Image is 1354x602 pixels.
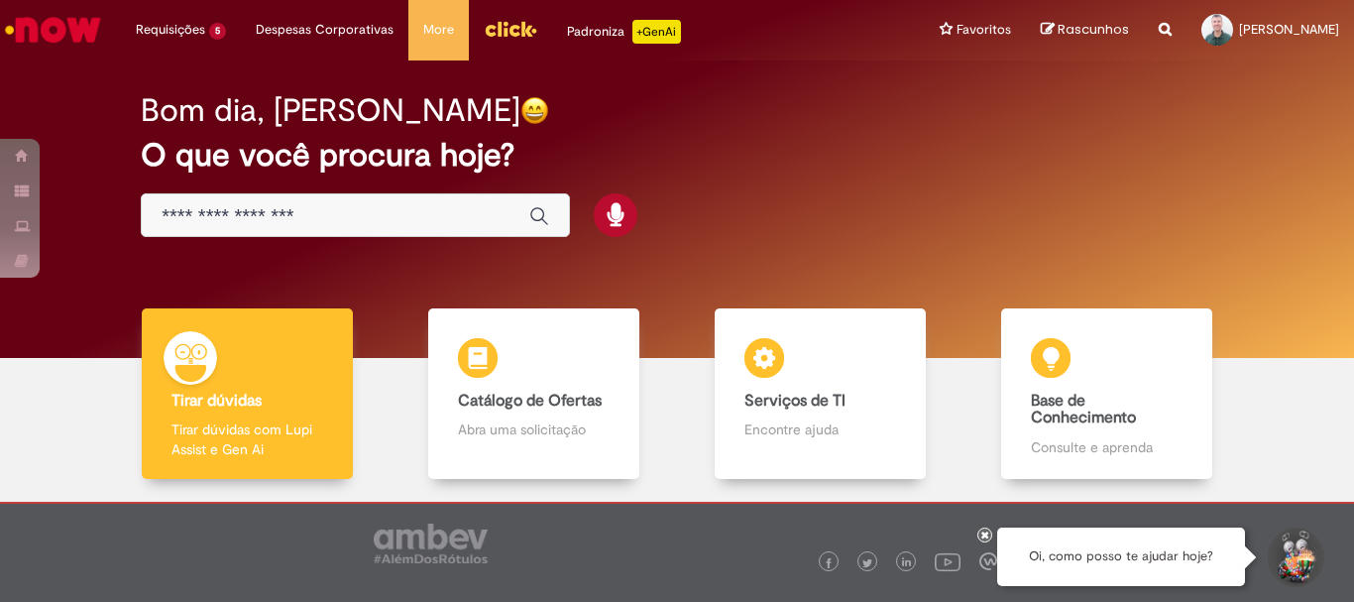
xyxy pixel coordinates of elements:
[520,96,549,125] img: happy-face.png
[744,420,895,439] p: Encontre ajuda
[979,552,997,570] img: logo_footer_workplace.png
[171,391,262,411] b: Tirar dúvidas
[997,528,1245,586] div: Oi, como posso te ajudar hoje?
[458,391,602,411] b: Catálogo de Ofertas
[957,20,1011,40] span: Favoritos
[1239,21,1339,38] span: [PERSON_NAME]
[171,420,322,459] p: Tirar dúvidas com Lupi Assist e Gen Ai
[963,308,1250,480] a: Base de Conhecimento Consulte e aprenda
[744,391,846,411] b: Serviços de TI
[374,524,488,563] img: logo_footer_ambev_rotulo_gray.png
[2,10,104,50] img: ServiceNow
[567,20,681,44] div: Padroniza
[391,308,677,480] a: Catálogo de Ofertas Abra uma solicitação
[104,308,391,480] a: Tirar dúvidas Tirar dúvidas com Lupi Assist e Gen Ai
[1041,21,1129,40] a: Rascunhos
[1058,20,1129,39] span: Rascunhos
[209,23,226,40] span: 5
[677,308,963,480] a: Serviços de TI Encontre ajuda
[935,548,960,574] img: logo_footer_youtube.png
[141,93,520,128] h2: Bom dia, [PERSON_NAME]
[484,14,537,44] img: click_logo_yellow_360x200.png
[1031,437,1182,457] p: Consulte e aprenda
[1031,391,1136,428] b: Base de Conhecimento
[902,557,912,569] img: logo_footer_linkedin.png
[1265,528,1324,587] button: Iniciar Conversa de Suporte
[141,138,1213,173] h2: O que você procura hoje?
[458,420,609,439] p: Abra uma solicitação
[632,20,681,44] p: +GenAi
[136,20,205,40] span: Requisições
[862,558,872,568] img: logo_footer_twitter.png
[423,20,454,40] span: More
[256,20,394,40] span: Despesas Corporativas
[824,558,834,568] img: logo_footer_facebook.png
